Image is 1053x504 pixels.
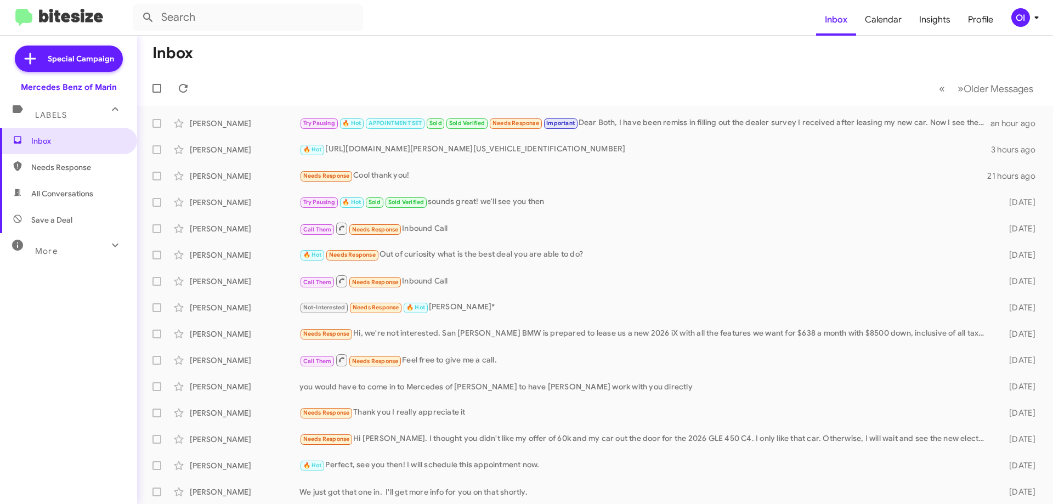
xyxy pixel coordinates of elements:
[299,486,992,497] div: We just got that one in. I'll get more info for you on that shortly.
[951,77,1040,100] button: Next
[299,301,992,314] div: [PERSON_NAME]*
[190,144,299,155] div: [PERSON_NAME]
[152,44,193,62] h1: Inbox
[1002,8,1041,27] button: OI
[303,279,332,286] span: Call Them
[299,222,992,235] div: Inbound Call
[303,304,346,311] span: Not-Interested
[352,279,399,286] span: Needs Response
[48,53,114,64] span: Special Campaign
[299,143,991,156] div: [URL][DOMAIN_NAME][PERSON_NAME][US_VEHICLE_IDENTIFICATION_NUMBER]
[303,226,332,233] span: Call Them
[299,196,992,208] div: sounds great! we'll see you then
[303,409,350,416] span: Needs Response
[35,246,58,256] span: More
[816,4,856,36] a: Inbox
[406,304,425,311] span: 🔥 Hot
[992,434,1044,445] div: [DATE]
[369,199,381,206] span: Sold
[31,214,72,225] span: Save a Deal
[35,110,67,120] span: Labels
[299,433,992,445] div: Hi [PERSON_NAME]. I thought you didn't like my offer of 60k and my car out the door for the 2026 ...
[992,302,1044,313] div: [DATE]
[190,355,299,366] div: [PERSON_NAME]
[299,274,992,288] div: Inbound Call
[31,135,124,146] span: Inbox
[959,4,1002,36] a: Profile
[992,407,1044,418] div: [DATE]
[992,381,1044,392] div: [DATE]
[992,250,1044,261] div: [DATE]
[342,199,361,206] span: 🔥 Hot
[856,4,910,36] a: Calendar
[190,118,299,129] div: [PERSON_NAME]
[190,223,299,234] div: [PERSON_NAME]
[958,82,964,95] span: »
[303,120,335,127] span: Try Pausing
[303,330,350,337] span: Needs Response
[299,459,992,472] div: Perfect, see you then! I will schedule this appointment now.
[992,486,1044,497] div: [DATE]
[964,83,1033,95] span: Older Messages
[190,486,299,497] div: [PERSON_NAME]
[449,120,485,127] span: Sold Verified
[492,120,539,127] span: Needs Response
[342,120,361,127] span: 🔥 Hot
[932,77,952,100] button: Previous
[133,4,363,31] input: Search
[299,406,992,419] div: Thank you I really appreciate it
[352,226,399,233] span: Needs Response
[369,120,422,127] span: APPOINTMENT SET
[190,407,299,418] div: [PERSON_NAME]
[933,77,1040,100] nav: Page navigation example
[303,199,335,206] span: Try Pausing
[987,171,1044,182] div: 21 hours ago
[190,197,299,208] div: [PERSON_NAME]
[190,460,299,471] div: [PERSON_NAME]
[992,329,1044,339] div: [DATE]
[299,353,992,367] div: Feel free to give me a call.
[992,460,1044,471] div: [DATE]
[303,251,322,258] span: 🔥 Hot
[352,358,399,365] span: Needs Response
[303,146,322,153] span: 🔥 Hot
[992,276,1044,287] div: [DATE]
[329,251,376,258] span: Needs Response
[190,276,299,287] div: [PERSON_NAME]
[299,117,990,129] div: Dear Both, I have been remiss in filling out the dealer survey I received after leasing my new ca...
[910,4,959,36] a: Insights
[303,172,350,179] span: Needs Response
[21,82,117,93] div: Mercedes Benz of Marin
[190,434,299,445] div: [PERSON_NAME]
[190,381,299,392] div: [PERSON_NAME]
[992,355,1044,366] div: [DATE]
[303,462,322,469] span: 🔥 Hot
[190,250,299,261] div: [PERSON_NAME]
[353,304,399,311] span: Needs Response
[15,46,123,72] a: Special Campaign
[546,120,575,127] span: Important
[299,327,992,340] div: Hi, we're not interested. San [PERSON_NAME] BMW is prepared to lease us a new 2026 iX with all th...
[31,162,124,173] span: Needs Response
[991,144,1044,155] div: 3 hours ago
[190,302,299,313] div: [PERSON_NAME]
[303,435,350,443] span: Needs Response
[990,118,1044,129] div: an hour ago
[429,120,442,127] span: Sold
[190,171,299,182] div: [PERSON_NAME]
[1011,8,1030,27] div: OI
[190,329,299,339] div: [PERSON_NAME]
[939,82,945,95] span: «
[299,248,992,261] div: Out of curiosity what is the best deal you are able to do?
[31,188,93,199] span: All Conversations
[299,381,992,392] div: you would have to come in to Mercedes of [PERSON_NAME] to have [PERSON_NAME] work with you directly
[388,199,424,206] span: Sold Verified
[992,197,1044,208] div: [DATE]
[299,169,987,182] div: Cool thank you!
[303,358,332,365] span: Call Them
[992,223,1044,234] div: [DATE]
